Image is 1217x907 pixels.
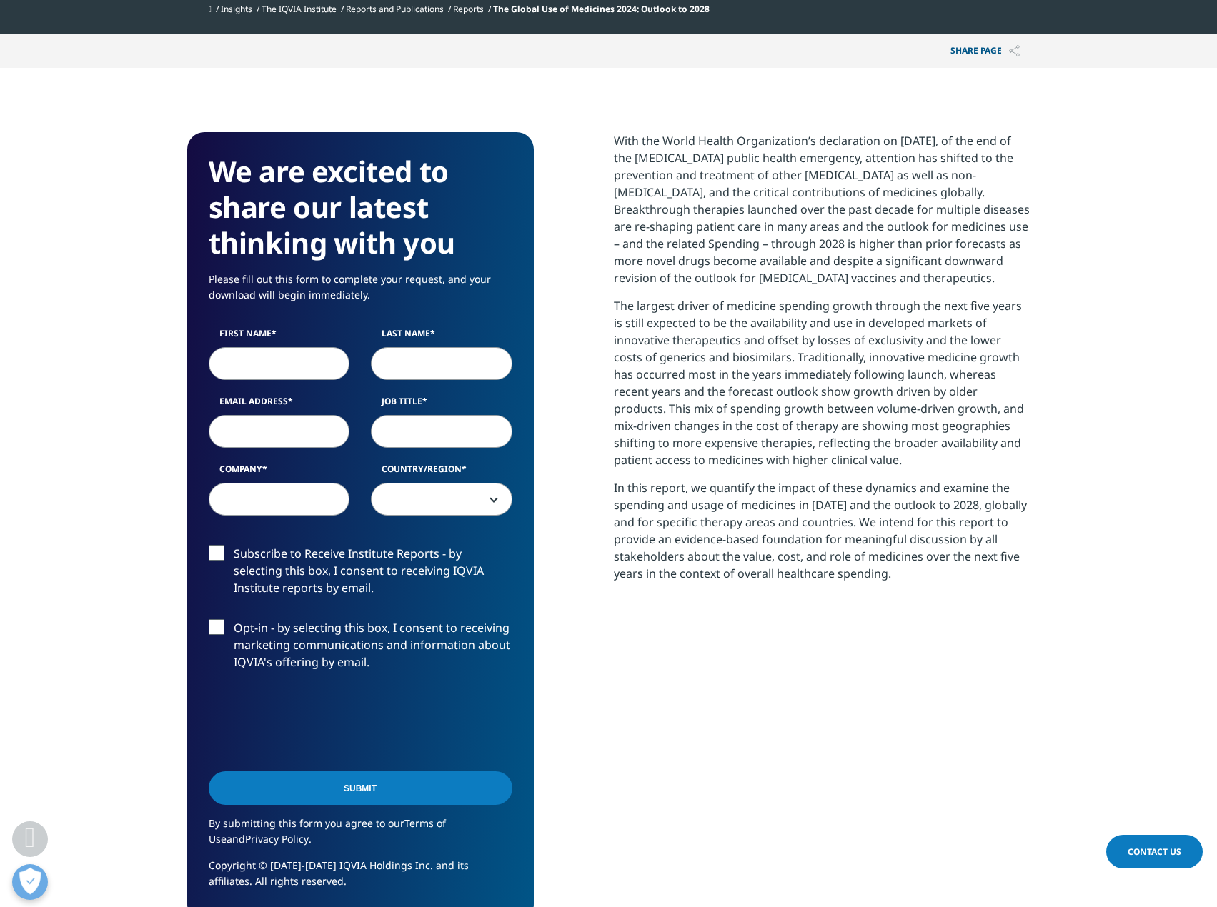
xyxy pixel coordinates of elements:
a: The IQVIA Institute [262,3,337,15]
label: Email Address [209,395,350,415]
a: Reports [453,3,484,15]
iframe: reCAPTCHA [209,693,426,749]
span: The Global Use of Medicines 2024: Outlook to 2028 [493,3,710,15]
label: First Name [209,327,350,347]
a: Insights [221,3,252,15]
a: Contact Us [1106,835,1203,868]
p: The largest driver of medicine spending growth through the next five years is still expected to b... [614,297,1030,479]
p: In this report, we quantify the impact of these dynamics and examine the spending and usage of me... [614,479,1030,593]
p: Share PAGE [940,34,1030,68]
label: Subscribe to Receive Institute Reports - by selecting this box, I consent to receiving IQVIA Inst... [209,545,512,604]
input: Submit [209,771,512,805]
button: Share PAGEShare PAGE [940,34,1030,68]
h3: We are excited to share our latest thinking with you [209,154,512,261]
label: Country/Region [371,463,512,483]
label: Company [209,463,350,483]
label: Job Title [371,395,512,415]
p: Please fill out this form to complete your request, and your download will begin immediately. [209,271,512,314]
label: Opt-in - by selecting this box, I consent to receiving marketing communications and information a... [209,619,512,678]
button: Open Preferences [12,864,48,900]
img: Share PAGE [1009,45,1020,57]
span: Contact Us [1128,846,1181,858]
label: Last Name [371,327,512,347]
a: Reports and Publications [346,3,444,15]
p: Copyright © [DATE]-[DATE] IQVIA Holdings Inc. and its affiliates. All rights reserved. [209,858,512,900]
a: Privacy Policy [245,832,309,846]
p: By submitting this form you agree to our and . [209,816,512,858]
p: With the World Health Organization’s declaration on [DATE], of the end of the [MEDICAL_DATA] publ... [614,132,1030,297]
a: Terms of Use [209,816,446,846]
